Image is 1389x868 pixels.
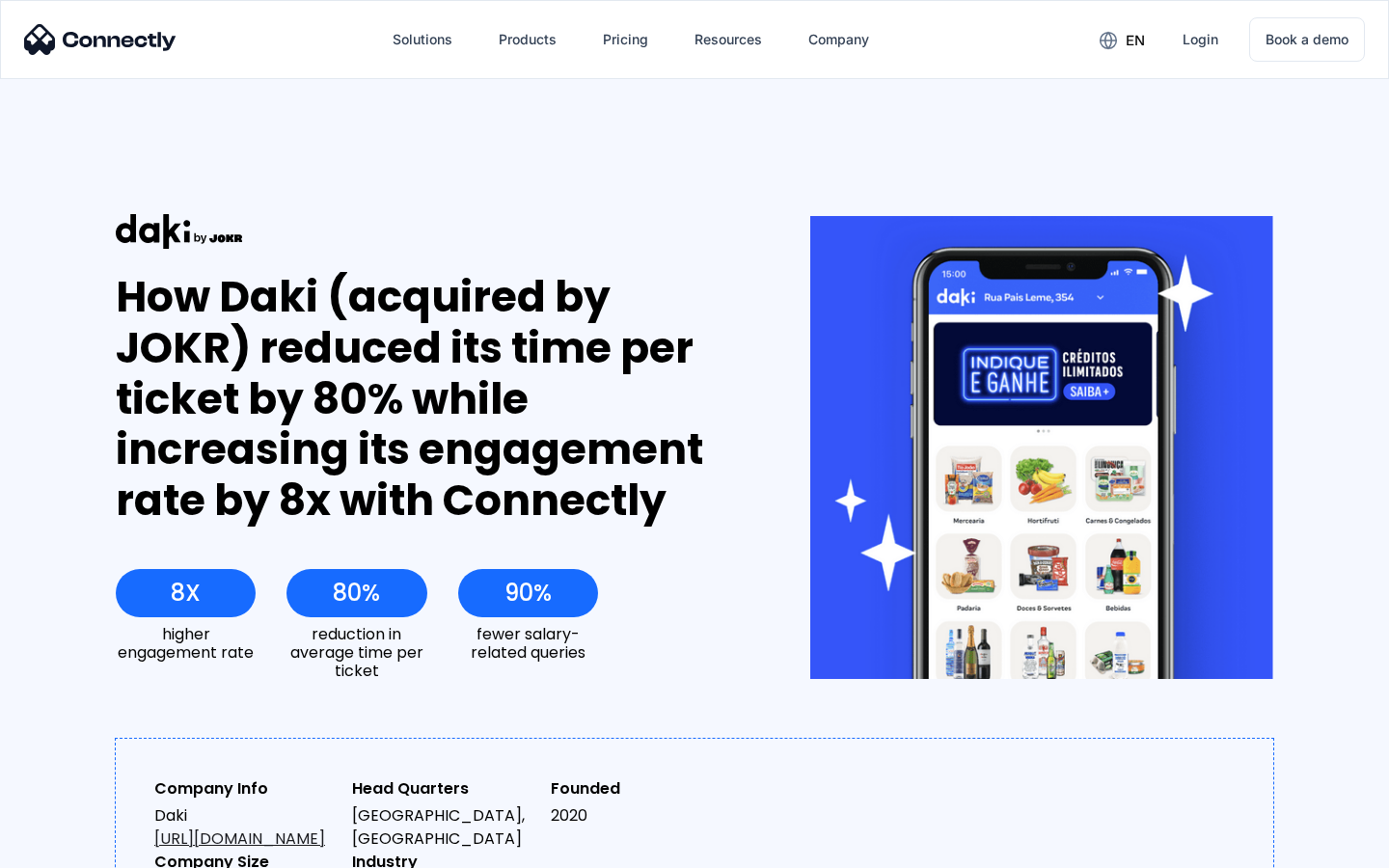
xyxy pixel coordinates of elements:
img: Connectly Logo [24,24,177,55]
div: 2020 [551,804,733,827]
div: Pricing [603,26,648,53]
div: fewer salary-related queries [458,625,598,662]
div: Founded [551,777,733,800]
a: [URL][DOMAIN_NAME] [154,827,325,850]
a: Login [1167,16,1234,63]
div: higher engagement rate [116,625,256,662]
div: reduction in average time per ticket [286,625,426,681]
aside: Language selected: English [19,834,116,861]
ul: Language list [39,834,116,861]
div: Company [808,26,869,53]
div: Daki [154,804,337,851]
a: Book a demo [1249,17,1365,62]
div: 8X [171,580,201,607]
div: [GEOGRAPHIC_DATA], [GEOGRAPHIC_DATA] [352,804,534,851]
div: Resources [694,26,762,53]
div: en [1126,27,1145,54]
div: How Daki (acquired by JOKR) reduced its time per ticket by 80% while increasing its engagement ra... [116,272,740,527]
div: 90% [504,580,552,607]
div: Products [499,26,557,53]
div: Company Info [154,777,337,800]
div: Head Quarters [352,777,534,800]
div: 80% [333,580,380,607]
div: Solutions [393,26,452,53]
a: Pricing [587,16,664,63]
div: Login [1183,26,1218,53]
